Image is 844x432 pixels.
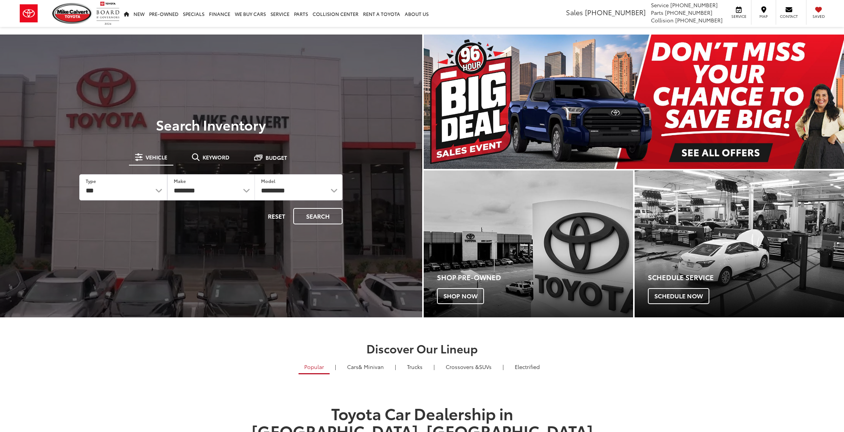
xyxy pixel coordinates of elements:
[401,360,428,373] a: Trucks
[146,155,167,160] span: Vehicle
[651,16,674,24] span: Collision
[509,360,545,373] a: Electrified
[393,363,398,371] li: |
[293,208,343,224] button: Search
[333,363,338,371] li: |
[665,9,712,16] span: [PHONE_NUMBER]
[52,3,93,24] img: Mike Calvert Toyota
[780,14,798,19] span: Contact
[440,360,497,373] a: SUVs
[432,363,437,371] li: |
[424,170,633,317] div: Toyota
[437,288,484,304] span: Shop Now
[341,360,390,373] a: Cars
[261,208,292,224] button: Reset
[424,170,633,317] a: Shop Pre-Owned Shop Now
[174,178,186,184] label: Make
[501,363,506,371] li: |
[203,155,229,160] span: Keyword
[566,7,583,17] span: Sales
[32,117,390,132] h3: Search Inventory
[358,363,384,371] span: & Minivan
[86,178,96,184] label: Type
[651,9,663,16] span: Parts
[730,14,747,19] span: Service
[648,274,844,281] h4: Schedule Service
[446,363,479,371] span: Crossovers &
[670,1,718,9] span: [PHONE_NUMBER]
[261,178,275,184] label: Model
[299,360,330,374] a: Popular
[437,274,633,281] h4: Shop Pre-Owned
[651,1,669,9] span: Service
[648,288,709,304] span: Schedule Now
[675,16,723,24] span: [PHONE_NUMBER]
[266,155,287,160] span: Budget
[585,7,646,17] span: [PHONE_NUMBER]
[755,14,772,19] span: Map
[635,170,844,317] a: Schedule Service Schedule Now
[810,14,827,19] span: Saved
[155,342,690,355] h2: Discover Our Lineup
[635,170,844,317] div: Toyota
